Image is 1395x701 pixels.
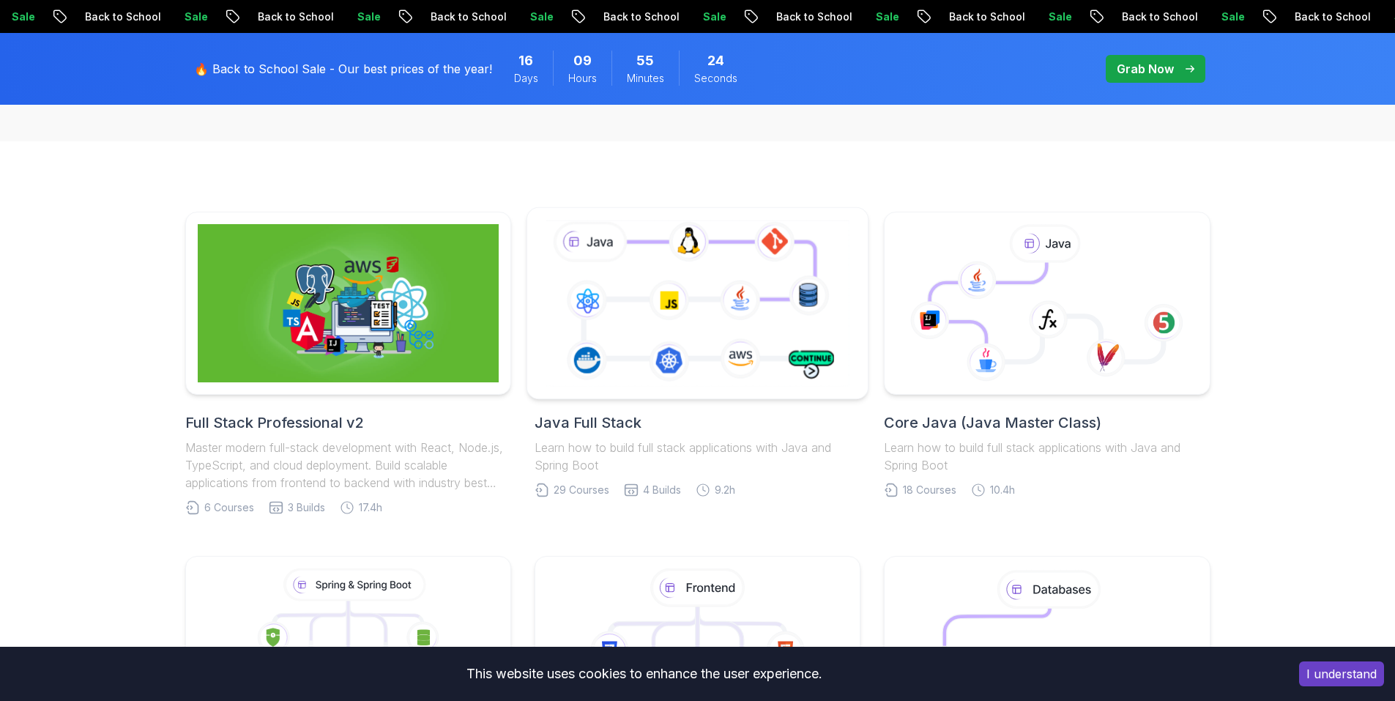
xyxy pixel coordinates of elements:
p: Sale [670,10,717,24]
span: 17.4h [359,500,382,515]
p: Back to School [398,10,497,24]
span: Seconds [694,71,737,86]
span: Days [514,71,538,86]
h2: Java Full Stack [535,412,860,433]
img: Full Stack Professional v2 [198,224,499,382]
a: Full Stack Professional v2Full Stack Professional v2Master modern full-stack development with Rea... [185,212,511,515]
button: Accept cookies [1299,661,1384,686]
p: Sale [843,10,890,24]
span: 10.4h [990,483,1015,497]
a: Java Full StackLearn how to build full stack applications with Java and Spring Boot29 Courses4 Bu... [535,212,860,497]
p: Back to School [225,10,324,24]
p: Back to School [1089,10,1188,24]
span: 9.2h [715,483,735,497]
p: Back to School [916,10,1016,24]
span: 29 Courses [554,483,609,497]
span: Hours [568,71,597,86]
span: 3 Builds [288,500,325,515]
p: Master modern full-stack development with React, Node.js, TypeScript, and cloud deployment. Build... [185,439,511,492]
p: Learn how to build full stack applications with Java and Spring Boot [535,439,860,474]
p: Learn how to build full stack applications with Java and Spring Boot [884,439,1210,474]
span: 18 Courses [903,483,956,497]
span: 55 Minutes [636,51,654,71]
a: Core Java (Java Master Class)Learn how to build full stack applications with Java and Spring Boot... [884,212,1210,497]
p: Sale [324,10,371,24]
h2: Full Stack Professional v2 [185,412,511,433]
span: 9 Hours [573,51,592,71]
p: Sale [152,10,198,24]
span: 6 Courses [204,500,254,515]
p: Sale [1016,10,1063,24]
p: 🔥 Back to School Sale - Our best prices of the year! [194,60,492,78]
span: 16 Days [518,51,533,71]
span: 4 Builds [643,483,681,497]
p: Sale [1188,10,1235,24]
p: Back to School [743,10,843,24]
p: Grab Now [1117,60,1174,78]
span: 24 Seconds [707,51,724,71]
p: Back to School [1262,10,1361,24]
p: Sale [497,10,544,24]
p: Back to School [52,10,152,24]
div: This website uses cookies to enhance the user experience. [11,658,1277,690]
p: Back to School [570,10,670,24]
h2: Core Java (Java Master Class) [884,412,1210,433]
span: Minutes [627,71,664,86]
